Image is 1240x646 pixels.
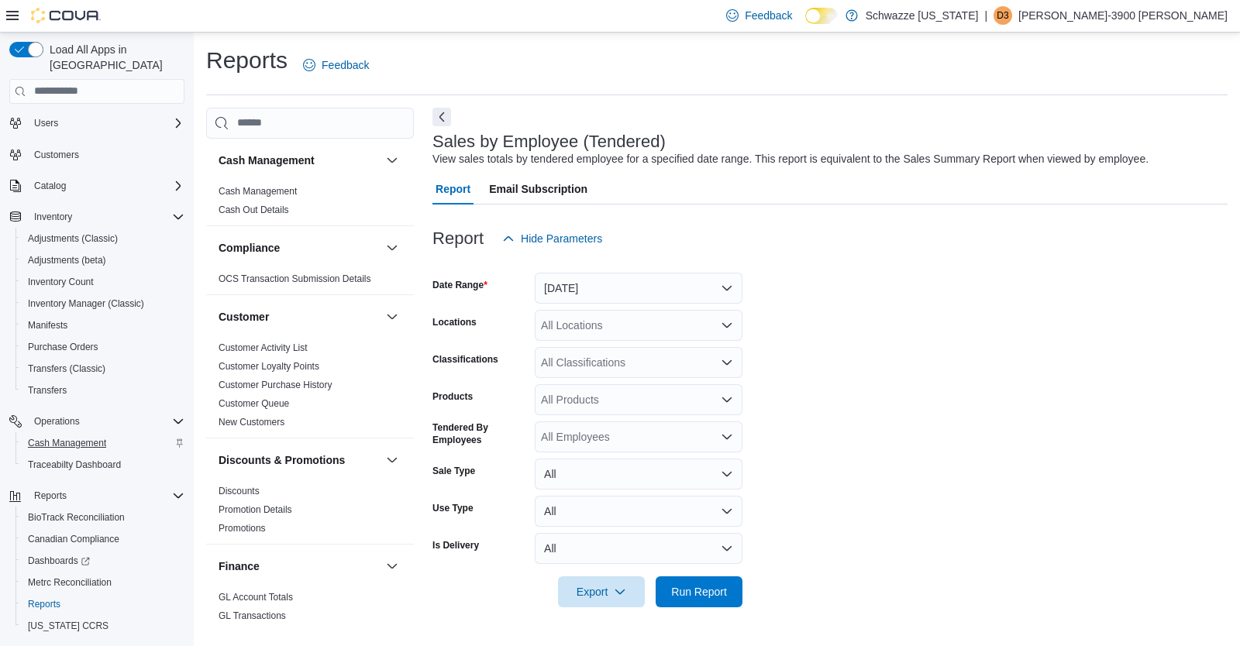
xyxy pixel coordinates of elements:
[383,557,401,576] button: Finance
[22,617,184,635] span: Washington CCRS
[22,530,126,548] a: Canadian Compliance
[219,558,380,574] button: Finance
[496,223,608,254] button: Hide Parameters
[15,228,191,249] button: Adjustments (Classic)
[22,381,184,400] span: Transfers
[28,114,184,132] span: Users
[15,271,191,293] button: Inventory Count
[866,6,979,25] p: Schwazze [US_STATE]
[219,342,308,353] a: Customer Activity List
[521,231,602,246] span: Hide Parameters
[22,338,184,356] span: Purchase Orders
[28,555,90,567] span: Dashboards
[28,459,121,471] span: Traceabilty Dashboard
[28,576,112,589] span: Metrc Reconciliation
[432,108,451,126] button: Next
[15,454,191,476] button: Traceabilty Dashboard
[206,270,414,294] div: Compliance
[219,273,371,284] a: OCS Transaction Submission Details
[22,434,112,452] a: Cash Management
[15,432,191,454] button: Cash Management
[34,180,66,192] span: Catalog
[745,8,792,23] span: Feedback
[15,550,191,572] a: Dashboards
[22,359,184,378] span: Transfers (Classic)
[721,319,733,332] button: Open list of options
[206,338,414,438] div: Customer
[219,486,260,497] a: Discounts
[432,539,479,552] label: Is Delivery
[22,455,184,474] span: Traceabilty Dashboard
[28,363,105,375] span: Transfers (Classic)
[432,316,477,328] label: Locations
[383,151,401,170] button: Cash Management
[219,452,345,468] h3: Discounts & Promotions
[3,485,191,507] button: Reports
[28,208,78,226] button: Inventory
[22,359,112,378] a: Transfers (Classic)
[22,229,184,248] span: Adjustments (Classic)
[15,293,191,314] button: Inventory Manager (Classic)
[805,24,806,25] span: Dark Mode
[219,204,289,215] a: Cash Out Details
[535,459,742,490] button: All
[436,174,470,204] span: Report
[28,511,125,524] span: BioTrack Reconciliation
[994,6,1012,25] div: Daniel-3900 Lopez
[432,353,498,366] label: Classifications
[22,617,115,635] a: [US_STATE] CCRS
[28,437,106,449] span: Cash Management
[28,297,144,310] span: Inventory Manager (Classic)
[997,6,1008,25] span: D3
[219,185,297,198] span: Cash Management
[28,533,119,545] span: Canadian Compliance
[219,361,319,372] a: Customer Loyalty Points
[219,485,260,497] span: Discounts
[28,486,73,505] button: Reports
[805,8,838,24] input: Dark Mode
[15,593,191,615] button: Reports
[34,211,72,223] span: Inventory
[15,358,191,380] button: Transfers (Classic)
[3,112,191,134] button: Users
[28,319,67,332] span: Manifests
[219,186,297,197] a: Cash Management
[34,490,67,502] span: Reports
[22,573,118,592] a: Metrc Reconciliation
[567,576,635,607] span: Export
[22,294,150,313] a: Inventory Manager (Classic)
[22,251,184,270] span: Adjustments (beta)
[15,336,191,358] button: Purchase Orders
[34,149,79,161] span: Customers
[28,486,184,505] span: Reports
[28,412,184,431] span: Operations
[22,316,74,335] a: Manifests
[219,523,266,534] a: Promotions
[28,384,67,397] span: Transfers
[219,204,289,216] span: Cash Out Details
[383,451,401,469] button: Discounts & Promotions
[15,615,191,637] button: [US_STATE] CCRS
[3,206,191,228] button: Inventory
[3,143,191,166] button: Customers
[28,412,86,431] button: Operations
[22,338,105,356] a: Purchase Orders
[28,145,184,164] span: Customers
[219,503,292,516] span: Promotion Details
[297,50,375,81] a: Feedback
[219,397,289,410] span: Customer Queue
[15,380,191,401] button: Transfers
[206,182,414,225] div: Cash Management
[28,254,106,266] span: Adjustments (beta)
[28,598,60,610] span: Reports
[219,309,269,325] h3: Customer
[535,273,742,304] button: [DATE]
[432,465,475,477] label: Sale Type
[28,341,98,353] span: Purchase Orders
[219,342,308,354] span: Customer Activity List
[219,417,284,428] a: New Customers
[22,273,184,291] span: Inventory Count
[22,595,67,613] a: Reports
[1018,6,1228,25] p: [PERSON_NAME]-3900 [PERSON_NAME]
[219,240,280,256] h3: Compliance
